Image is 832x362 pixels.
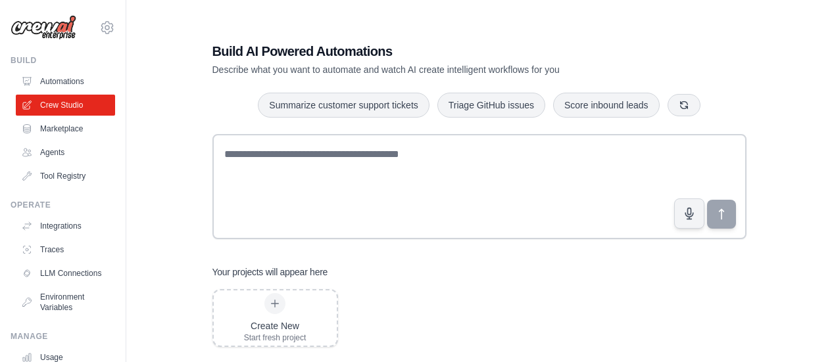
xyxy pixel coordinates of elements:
[11,200,115,210] div: Operate
[668,94,700,116] button: Get new suggestions
[674,198,704,229] button: Click to speak your automation idea
[16,239,115,260] a: Traces
[212,63,654,76] p: Describe what you want to automate and watch AI create intelligent workflows for you
[16,71,115,92] a: Automations
[16,286,115,318] a: Environment Variables
[16,142,115,163] a: Agents
[212,265,328,279] h3: Your projects will appear here
[11,55,115,66] div: Build
[244,319,306,332] div: Create New
[16,95,115,116] a: Crew Studio
[16,118,115,139] a: Marketplace
[244,332,306,343] div: Start fresh project
[437,93,545,118] button: Triage GitHub issues
[258,93,429,118] button: Summarize customer support tickets
[11,15,76,40] img: Logo
[16,263,115,284] a: LLM Connections
[16,215,115,237] a: Integrations
[212,42,654,60] h1: Build AI Powered Automations
[553,93,660,118] button: Score inbound leads
[11,331,115,342] div: Manage
[16,166,115,187] a: Tool Registry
